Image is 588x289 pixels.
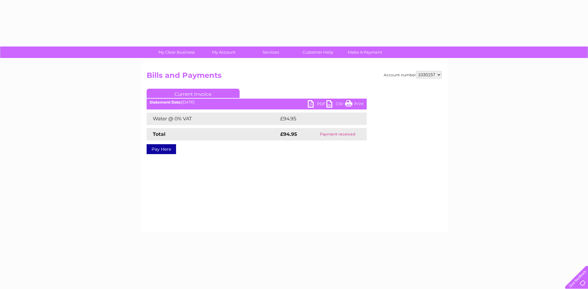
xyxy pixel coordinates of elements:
[279,113,355,125] td: £94.95
[326,100,345,109] a: CSV
[292,47,343,58] a: Customer Help
[147,71,442,83] h2: Bills and Payments
[147,100,367,104] div: [DATE]
[150,100,182,104] b: Statement Date:
[308,128,366,140] td: Payment received
[339,47,391,58] a: Make A Payment
[308,100,326,109] a: PDF
[384,71,442,78] div: Account number
[153,131,166,137] strong: Total
[245,47,296,58] a: Services
[198,47,249,58] a: My Account
[151,47,202,58] a: My Clear Business
[147,144,176,154] a: Pay Here
[147,89,240,98] a: Current Invoice
[147,113,279,125] td: Water @ 0% VAT
[280,131,297,137] strong: £94.95
[345,100,364,109] a: Print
